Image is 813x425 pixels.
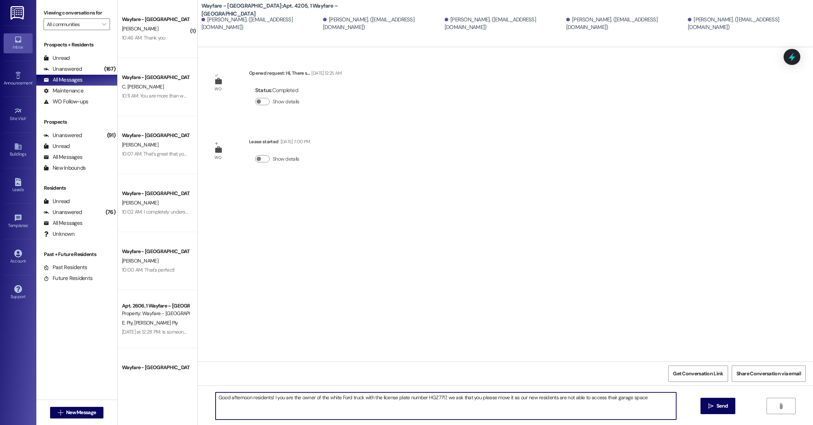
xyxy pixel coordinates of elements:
a: Templates • [4,212,33,231]
div: Property: Wayfare - [GEOGRAPHIC_DATA] [122,310,189,317]
a: Site Visit • [4,105,33,124]
div: WO [215,85,221,93]
span: • [28,222,29,227]
input: All communities [47,18,98,30]
div: [PERSON_NAME]. ([EMAIL_ADDRESS][DOMAIN_NAME]) [323,16,443,32]
div: 10:02 AM: I completely understand! I hope your recovery is going well! [122,209,268,215]
i:  [778,403,784,409]
a: Account [4,247,33,267]
button: Get Conversation Link [668,366,728,382]
span: C. [PERSON_NAME] [122,83,164,90]
div: Prospects + Residents [36,41,117,49]
span: [PERSON_NAME] Ply [134,319,178,326]
div: Unread [44,143,70,150]
div: 10:11 AM: You are more than welcome to stop by any time our office is open! Tue-Fri from 8:30-5:3... [122,92,474,99]
label: Show details [273,155,299,163]
span: Send [716,402,728,410]
button: Share Conversation via email [732,366,806,382]
div: WO [215,154,221,161]
label: Show details [273,98,299,106]
span: [PERSON_NAME] [122,199,158,206]
div: All Messages [44,76,82,84]
span: [PERSON_NAME] [122,257,158,264]
div: Prospects [36,118,117,126]
textarea: Good afternoon residents! I you are the owner of the white Ford truck with the license plate numb... [216,392,676,420]
div: 10:46 AM: Thank you [122,34,166,41]
div: Past Residents [44,264,87,271]
div: Unanswered [44,132,82,139]
div: : Completed [255,85,302,96]
div: Opened request: Hi, There s... [249,69,342,79]
div: All Messages [44,219,82,227]
span: [PERSON_NAME] [122,374,158,380]
button: Send [700,398,736,414]
i:  [708,403,714,409]
span: • [26,115,27,120]
div: Maintenance [44,87,83,95]
span: New Message [66,409,96,416]
div: Unanswered [44,65,82,73]
div: [PERSON_NAME]. ([EMAIL_ADDRESS][DOMAIN_NAME]) [688,16,808,32]
span: [PERSON_NAME] [122,141,158,148]
div: Wayfare - [GEOGRAPHIC_DATA] [122,16,189,23]
div: WO Follow-ups [44,98,88,106]
span: [PERSON_NAME] [122,25,158,32]
div: Wayfare - [GEOGRAPHIC_DATA] [122,74,189,81]
div: Unread [44,54,70,62]
div: (91) [105,130,117,141]
div: [PERSON_NAME]. ([EMAIL_ADDRESS][DOMAIN_NAME]) [201,16,321,32]
div: Unread [44,198,70,205]
span: E. Ply [122,319,134,326]
div: [DATE] 7:00 PM [279,138,310,145]
button: New Message [50,407,104,418]
a: Inbox [4,33,33,53]
div: Wayfare - [GEOGRAPHIC_DATA] [122,364,189,371]
div: All Messages [44,153,82,161]
i:  [58,410,63,416]
div: Unknown [44,230,74,238]
div: [DATE] 12:25 AM [310,69,342,77]
span: Get Conversation Link [673,370,723,377]
b: Wayfare - [GEOGRAPHIC_DATA]: Apt. 4205, 1 Wayfare – [GEOGRAPHIC_DATA] [201,2,347,18]
div: Future Residents [44,275,93,282]
div: Apt. 2606, 1 Wayfare – [GEOGRAPHIC_DATA] [122,302,189,310]
a: Leads [4,176,33,195]
div: Wayfare - [GEOGRAPHIC_DATA] [122,132,189,139]
div: 10:07 AM: That's great that you were able to put in your notice at [PERSON_NAME]! I would be happ... [122,150,511,157]
i:  [102,21,106,27]
div: Past + Future Residents [36,251,117,258]
div: (167) [102,63,117,75]
label: Viewing conversations for [44,7,110,18]
a: Buildings [4,140,33,160]
div: Wayfare - [GEOGRAPHIC_DATA] [122,190,189,197]
div: Unanswered [44,209,82,216]
div: (76) [104,207,117,218]
span: • [32,79,33,84]
a: Support [4,283,33,302]
div: [DATE] at 12:28 PM: Is someone going around doing maintenance or checks of some kind? I've had so... [122,329,589,335]
div: Wayfare - [GEOGRAPHIC_DATA] [122,248,189,255]
div: Residents [36,184,117,192]
div: Lease started [249,138,310,148]
img: ResiDesk Logo [11,6,25,20]
div: [PERSON_NAME]. ([EMAIL_ADDRESS][DOMAIN_NAME]) [566,16,686,32]
div: 10:00 AM: That's perfect! [122,267,175,273]
div: [PERSON_NAME]. ([EMAIL_ADDRESS][DOMAIN_NAME]) [445,16,564,32]
div: New Inbounds [44,164,86,172]
b: Status [255,87,271,94]
span: Share Conversation via email [736,370,801,377]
